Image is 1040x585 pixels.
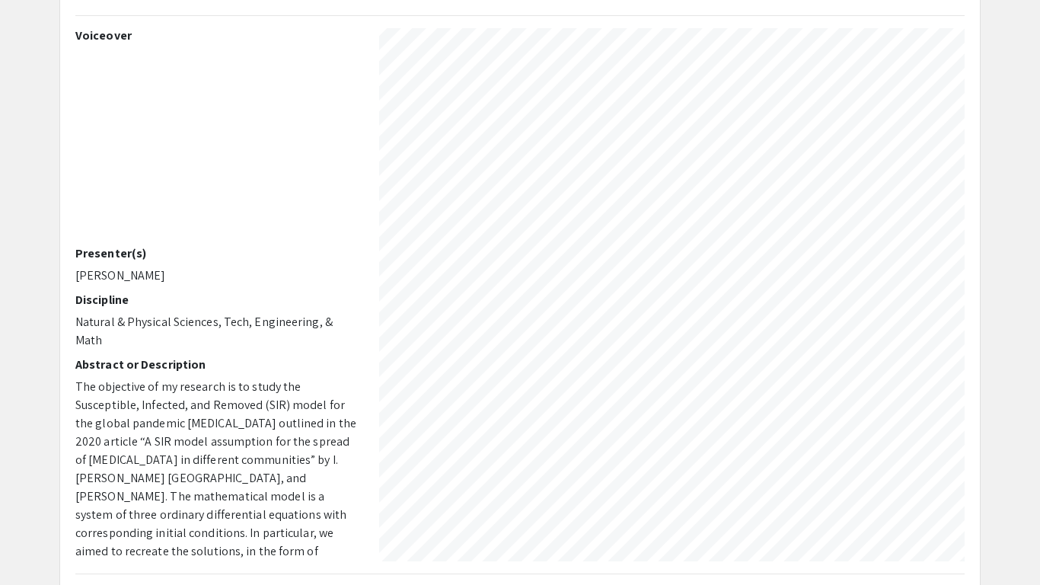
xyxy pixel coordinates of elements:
[75,292,356,307] h2: Discipline
[372,545,648,554] a: https://docs.scipy.org/doc/scipy/reference/generated/scipy.integrate.odeint.html
[75,246,356,261] h2: Presenter(s)
[75,267,356,285] p: [PERSON_NAME]
[75,49,356,246] iframe: SIR Model for COVID-19: Numerically Solving a System of Ordinary Differential Equations Using Python
[75,28,356,43] h2: Voiceover
[75,357,356,372] h2: Abstract or Description
[11,516,65,574] iframe: Chat
[75,313,356,350] p: Natural & Physical Sciences, Tech, Engineering, & Math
